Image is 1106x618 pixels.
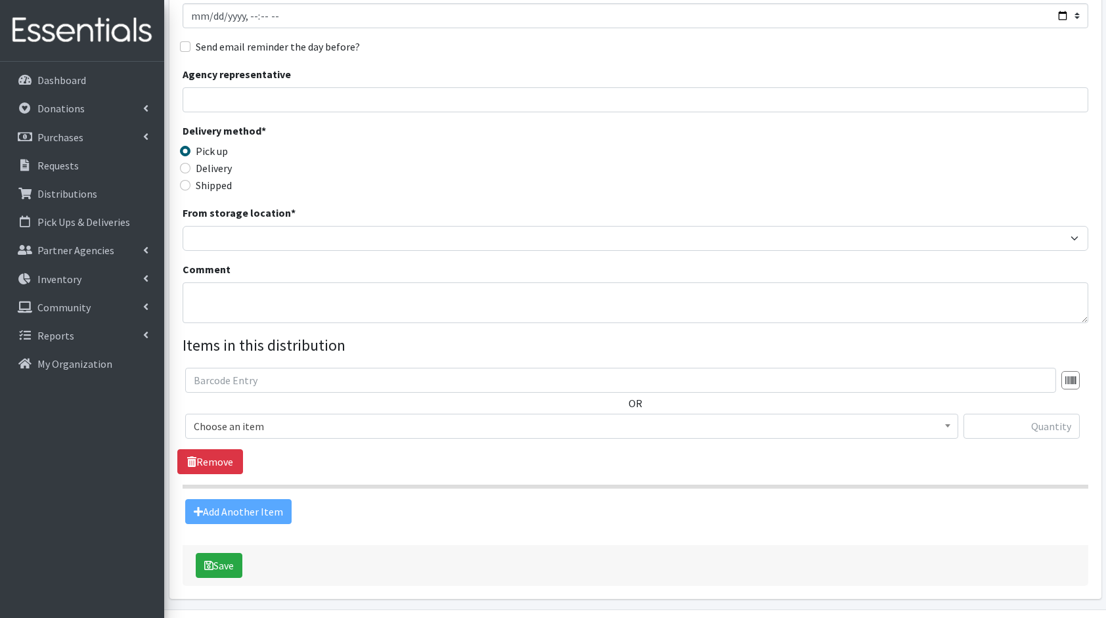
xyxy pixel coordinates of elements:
[5,294,159,320] a: Community
[5,209,159,235] a: Pick Ups & Deliveries
[196,177,232,193] label: Shipped
[963,414,1080,439] input: Quantity
[37,102,85,115] p: Donations
[5,322,159,349] a: Reports
[291,206,296,219] abbr: required
[37,273,81,286] p: Inventory
[37,244,114,257] p: Partner Agencies
[194,417,950,435] span: Choose an item
[185,414,958,439] span: Choose an item
[185,368,1056,393] input: Barcode Entry
[196,160,232,176] label: Delivery
[183,66,291,82] label: Agency representative
[5,67,159,93] a: Dashboard
[37,357,112,370] p: My Organization
[177,449,243,474] a: Remove
[37,301,91,314] p: Community
[37,215,130,229] p: Pick Ups & Deliveries
[629,395,642,411] label: OR
[196,553,242,578] button: Save
[196,143,228,159] label: Pick up
[196,39,360,55] label: Send email reminder the day before?
[5,237,159,263] a: Partner Agencies
[183,205,296,221] label: From storage location
[37,329,74,342] p: Reports
[5,266,159,292] a: Inventory
[5,95,159,121] a: Donations
[5,124,159,150] a: Purchases
[261,124,266,137] abbr: required
[37,131,83,144] p: Purchases
[183,123,409,143] legend: Delivery method
[37,159,79,172] p: Requests
[37,187,97,200] p: Distributions
[5,9,159,53] img: HumanEssentials
[5,351,159,377] a: My Organization
[37,74,86,87] p: Dashboard
[183,334,1088,357] legend: Items in this distribution
[5,181,159,207] a: Distributions
[183,261,231,277] label: Comment
[5,152,159,179] a: Requests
